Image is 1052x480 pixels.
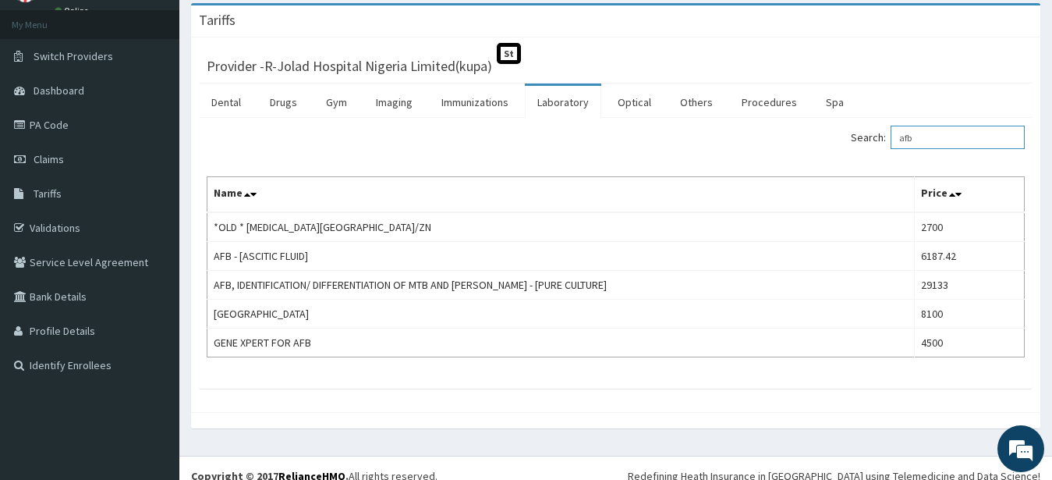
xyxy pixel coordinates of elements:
a: Gym [313,86,360,119]
span: We're online! [90,142,215,300]
a: Drugs [257,86,310,119]
img: d_794563401_company_1708531726252_794563401 [29,78,63,117]
a: Online [55,5,92,16]
span: St [497,43,521,64]
a: Optical [605,86,664,119]
td: 2700 [914,212,1024,242]
a: Imaging [363,86,425,119]
span: Tariffs [34,187,62,201]
td: AFB - [ASCITIC FLUID] [207,242,915,271]
td: *OLD * [MEDICAL_DATA][GEOGRAPHIC_DATA]/ZN [207,212,915,242]
a: Laboratory [525,86,601,119]
span: Dashboard [34,84,84,98]
textarea: Type your message and hit 'Enter' [8,317,297,372]
a: Others [668,86,725,119]
div: Chat with us now [81,87,262,108]
input: Search: [891,126,1025,149]
th: Price [914,177,1024,213]
a: Immunizations [429,86,521,119]
h3: Tariffs [199,13,236,27]
th: Name [207,177,915,213]
td: 29133 [914,271,1024,300]
span: Claims [34,152,64,166]
a: Spa [813,86,856,119]
td: 6187.42 [914,242,1024,271]
a: Procedures [729,86,809,119]
td: 8100 [914,300,1024,329]
span: Switch Providers [34,49,113,63]
td: GENE XPERT FOR AFB [207,329,915,357]
div: Minimize live chat window [256,8,293,45]
td: [GEOGRAPHIC_DATA] [207,300,915,329]
h3: Provider - R-Jolad Hospital Nigeria Limited(kupa) [207,59,492,73]
td: 4500 [914,329,1024,357]
a: Dental [199,86,253,119]
label: Search: [851,126,1025,149]
td: AFB, IDENTIFICATION/ DIFFERENTIATION OF MTB AND [PERSON_NAME] - [PURE CULTURE] [207,271,915,300]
